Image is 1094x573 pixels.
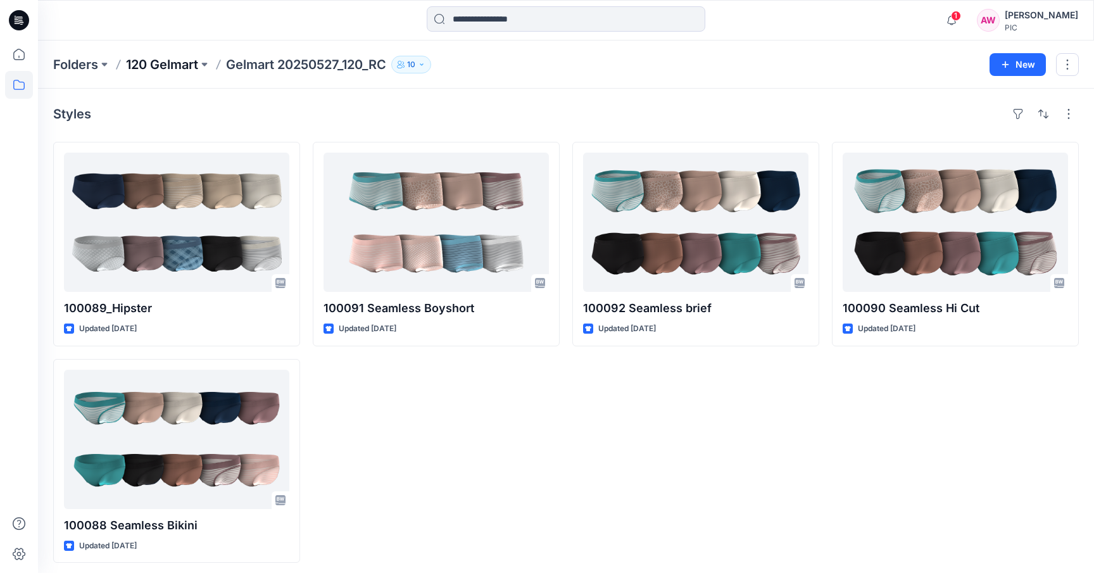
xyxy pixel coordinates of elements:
a: 100089_Hipster [64,153,289,292]
a: 100088 Seamless Bikini [64,370,289,509]
div: PIC [1005,23,1078,32]
p: 100091 Seamless Boyshort [324,299,549,317]
button: New [990,53,1046,76]
a: Folders [53,56,98,73]
p: 100092 Seamless brief [583,299,808,317]
p: Updated [DATE] [598,322,656,336]
a: 100090 Seamless Hi Cut [843,153,1068,292]
p: Updated [DATE] [858,322,915,336]
p: Gelmart 20250527_120_RC [226,56,386,73]
a: 100091 Seamless Boyshort [324,153,549,292]
button: 10 [391,56,431,73]
p: Updated [DATE] [79,539,137,553]
p: Updated [DATE] [339,322,396,336]
p: 100089_Hipster [64,299,289,317]
p: 100090 Seamless Hi Cut [843,299,1068,317]
div: [PERSON_NAME] [1005,8,1078,23]
a: 120 Gelmart [126,56,198,73]
p: Updated [DATE] [79,322,137,336]
h4: Styles [53,106,91,122]
p: 10 [407,58,415,72]
p: 100088 Seamless Bikini [64,517,289,534]
span: 1 [951,11,961,21]
div: AW [977,9,1000,32]
a: 100092 Seamless brief [583,153,808,292]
